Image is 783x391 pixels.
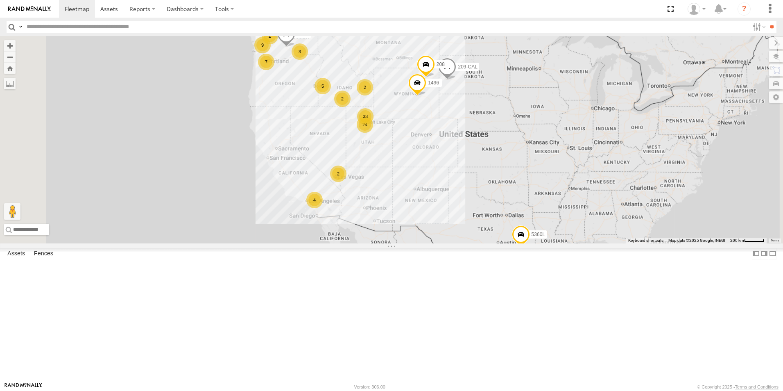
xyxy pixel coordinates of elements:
button: Drag Pegman onto the map to open Street View [4,203,20,220]
button: Map Scale: 200 km per 45 pixels [728,238,767,243]
a: Terms (opens in new tab) [771,239,779,242]
div: 2 [262,28,278,44]
div: 2 [357,79,373,95]
div: 33 [357,108,373,125]
i: ? [738,2,751,16]
span: 1496 [428,80,439,86]
span: 200 km [730,238,744,243]
button: Zoom Home [4,63,16,74]
div: 7 [258,54,274,70]
label: Measure [4,78,16,89]
a: Terms and Conditions [735,384,778,389]
div: 4 [306,192,323,208]
div: Keith Washburn [685,3,708,15]
div: © Copyright 2025 - [697,384,778,389]
label: Search Query [17,21,24,33]
label: Fences [30,248,57,259]
label: Dock Summary Table to the Right [760,248,768,260]
div: 5 [315,78,331,94]
label: Assets [3,248,29,259]
label: Map Settings [769,91,783,103]
div: 9 [254,37,271,53]
a: Visit our Website [5,383,42,391]
div: 24 [357,116,373,133]
button: Zoom in [4,40,16,51]
span: Map data ©2025 Google, INEGI [668,238,725,243]
label: Search Filter Options [749,21,767,33]
div: 3 [292,43,308,60]
button: Keyboard shortcuts [628,238,663,243]
img: rand-logo.svg [8,6,51,12]
div: Version: 306.00 [354,384,385,389]
label: Hide Summary Table [769,248,777,260]
span: 5360L [532,232,545,237]
div: 2 [330,166,346,182]
div: 2 [334,91,351,107]
span: 209-CAL [458,64,477,70]
label: Dock Summary Table to the Left [752,248,760,260]
span: 208 [437,61,445,67]
button: Zoom out [4,51,16,63]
